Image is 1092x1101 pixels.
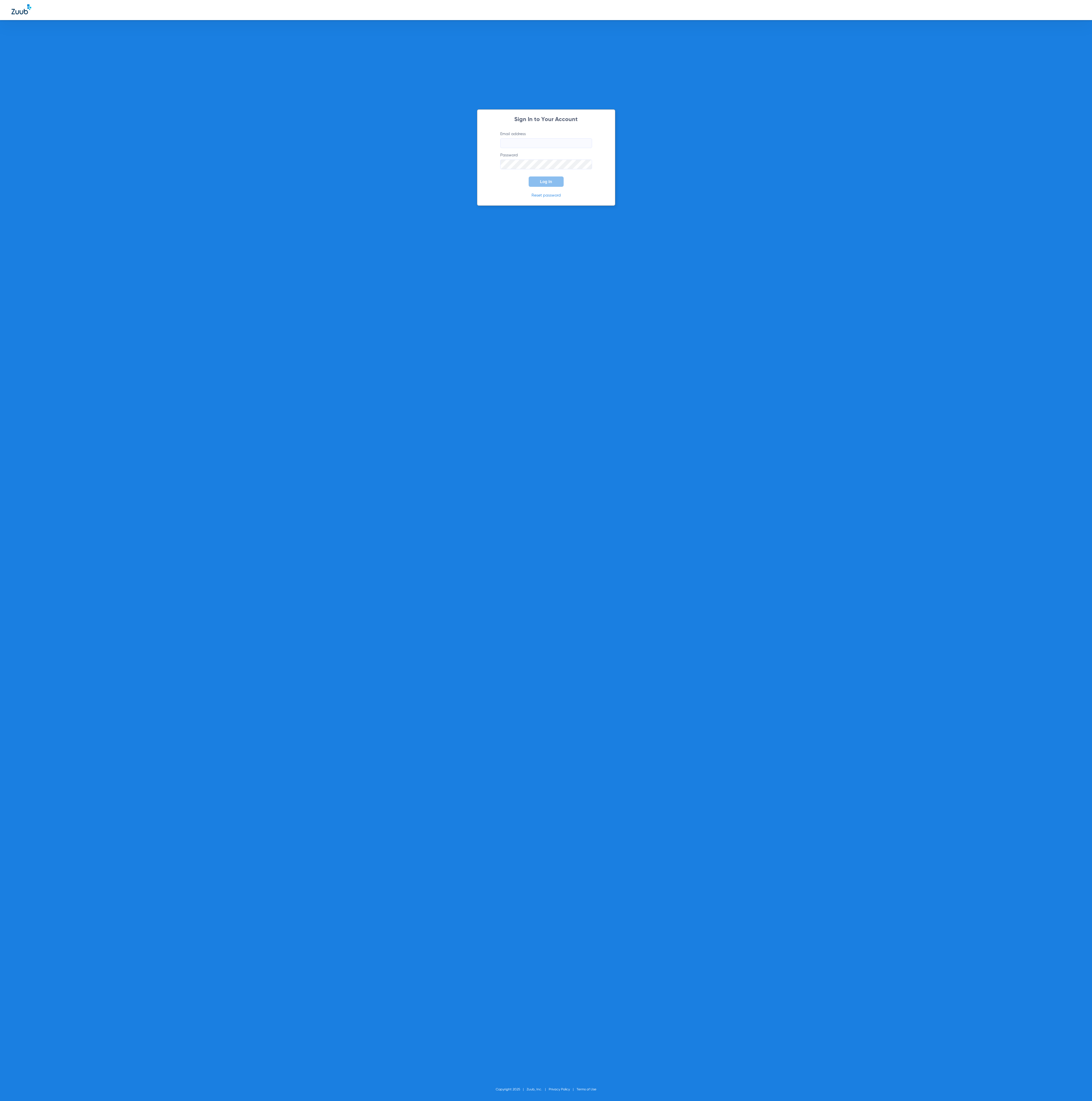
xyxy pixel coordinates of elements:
[11,4,31,14] img: Zuub Logo
[577,1088,596,1091] a: Terms of Use
[529,176,564,187] button: Log In
[549,1088,570,1091] a: Privacy Policy
[532,193,561,197] a: Reset password
[500,131,592,148] label: Email address
[492,117,601,123] h2: Sign In to Your Account
[496,1087,527,1092] li: Copyright 2025
[500,138,592,148] input: Email address
[500,152,592,169] label: Password
[500,160,592,169] input: Password
[527,1087,549,1092] li: Zuub, Inc.
[540,179,552,184] span: Log In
